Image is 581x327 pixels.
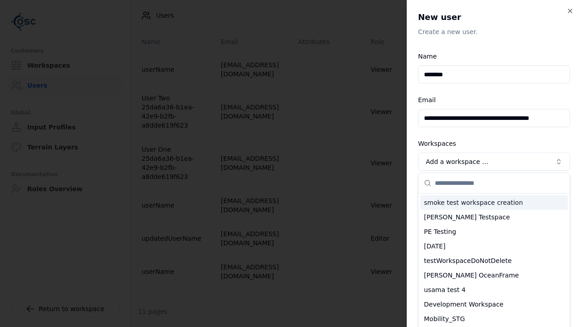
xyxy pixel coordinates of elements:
[420,268,568,282] div: [PERSON_NAME] OceanFrame
[420,239,568,253] div: [DATE]
[420,282,568,297] div: usama test 4
[420,297,568,312] div: Development Workspace
[420,195,568,210] div: smoke test workspace creation
[420,210,568,224] div: [PERSON_NAME] Testspace
[420,253,568,268] div: testWorkspaceDoNotDelete
[420,312,568,326] div: Mobility_STG
[420,224,568,239] div: PE Testing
